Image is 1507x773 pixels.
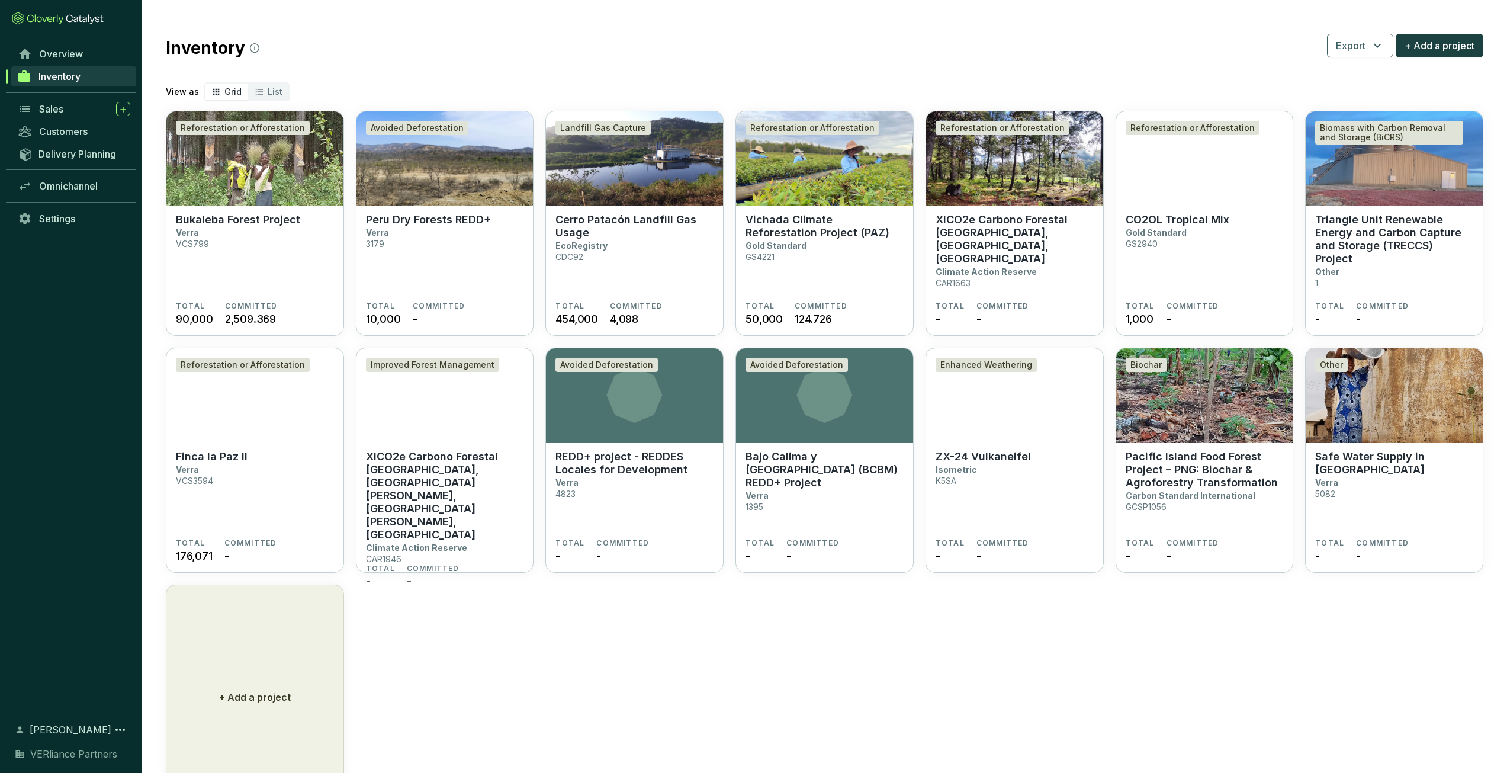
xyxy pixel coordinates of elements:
[176,538,205,548] span: TOTAL
[39,180,98,192] span: Omnichannel
[366,554,401,564] p: CAR1946
[555,358,658,372] div: Avoided Deforestation
[746,301,775,311] span: TOTAL
[936,311,940,327] span: -
[786,548,791,564] span: -
[1305,111,1483,336] a: Triangle Unit Renewable Energy and Carbon Capture and Storage (TRECCS) ProjectBiomass with Carbon...
[1336,39,1365,53] span: Export
[936,464,977,474] p: Isometric
[225,301,278,311] span: COMMITTED
[1315,267,1339,277] p: Other
[1315,489,1335,499] p: 5082
[1315,121,1463,145] div: Biomass with Carbon Removal and Storage (BiCRS)
[166,36,259,60] h2: Inventory
[1315,450,1473,476] p: Safe Water Supply in [GEOGRAPHIC_DATA]
[795,311,832,327] span: 124.726
[976,311,981,327] span: -
[736,111,913,206] img: Vichada Climate Reforestation Project (PAZ)
[1396,34,1483,57] button: + Add a project
[746,121,879,135] div: Reforestation or Afforestation
[555,548,560,564] span: -
[1306,348,1483,443] img: Safe Water Supply in Zambia
[936,213,1094,265] p: XICO2e Carbono Forestal [GEOGRAPHIC_DATA], [GEOGRAPHIC_DATA], [GEOGRAPHIC_DATA]
[356,348,534,573] a: XICO2e Carbono Forestal Ejido Noh Bec, Municipio de Felipe Carrillo Puerto, Estado de Quintana Ro...
[795,301,847,311] span: COMMITTED
[39,213,75,224] span: Settings
[936,476,956,486] p: K5SA
[545,111,724,336] a: Cerro Patacón Landfill Gas UsageLandfill Gas CaptureCerro Patacón Landfill Gas UsageEcoRegistryCD...
[610,301,663,311] span: COMMITTED
[936,278,971,288] p: CAR1663
[546,111,723,206] img: Cerro Patacón Landfill Gas Usage
[936,267,1037,277] p: Climate Action Reserve
[1315,358,1348,372] div: Other
[1315,301,1344,311] span: TOTAL
[735,348,914,573] a: Avoided DeforestationBajo Calima y [GEOGRAPHIC_DATA] (BCBM) REDD+ ProjectVerra1395TOTAL-COMMITTED-
[1356,301,1409,311] span: COMMITTED
[356,111,534,336] a: Peru Dry Forests REDD+Avoided DeforestationPeru Dry Forests REDD+Verra3179TOTAL10,000COMMITTED-
[366,358,499,372] div: Improved Forest Management
[746,358,848,372] div: Avoided Deforestation
[356,348,534,443] img: XICO2e Carbono Forestal Ejido Noh Bec, Municipio de Felipe Carrillo Puerto, Estado de Quintana Ro...
[176,121,310,135] div: Reforestation or Afforestation
[1305,348,1483,573] a: Safe Water Supply in ZambiaOtherSafe Water Supply in [GEOGRAPHIC_DATA]Verra5082TOTAL-COMMITTED-
[166,86,199,98] p: View as
[746,252,775,262] p: GS4221
[1126,490,1255,501] p: Carbon Standard International
[366,227,389,238] p: Verra
[1126,358,1167,372] div: Biochar
[1116,111,1294,336] a: CO2OL Tropical MixReforestation or AfforestationCO2OL Tropical MixGold StandardGS2940TOTAL1,000CO...
[366,543,467,553] p: Climate Action Reserve
[268,86,282,97] span: List
[166,111,343,206] img: Bukaleba Forest Project
[176,548,213,564] span: 176,071
[38,148,116,160] span: Delivery Planning
[366,239,384,249] p: 3179
[610,311,638,327] span: 4,098
[1126,548,1130,564] span: -
[555,450,714,476] p: REDD+ project - REDDES Locales for Development
[936,121,1069,135] div: Reforestation or Afforestation
[1315,477,1338,487] p: Verra
[1315,548,1320,564] span: -
[746,538,775,548] span: TOTAL
[1126,450,1284,489] p: Pacific Island Food Forest Project – PNG: Biochar & Agroforestry Transformation
[166,348,344,573] a: Finca la Paz IIReforestation or AfforestationFinca la Paz IIVerraVCS3594TOTAL176,071COMMITTED-
[176,464,199,474] p: Verra
[366,450,524,541] p: XICO2e Carbono Forestal [GEOGRAPHIC_DATA], [GEOGRAPHIC_DATA][PERSON_NAME], [GEOGRAPHIC_DATA][PERS...
[1116,111,1293,206] img: CO2OL Tropical Mix
[407,573,412,589] span: -
[976,301,1029,311] span: COMMITTED
[11,66,136,86] a: Inventory
[366,573,371,589] span: -
[936,301,965,311] span: TOTAL
[12,176,136,196] a: Omnichannel
[1356,538,1409,548] span: COMMITTED
[555,213,714,239] p: Cerro Patacón Landfill Gas Usage
[1315,311,1320,327] span: -
[166,111,344,336] a: Bukaleba Forest ProjectReforestation or AfforestationBukaleba Forest ProjectVerraVCS799TOTAL90,00...
[366,564,395,573] span: TOTAL
[176,239,209,249] p: VCS799
[30,723,111,737] span: [PERSON_NAME]
[926,111,1103,206] img: XICO2e Carbono Forestal Ejido Pueblo Nuevo, Durango, México
[12,144,136,163] a: Delivery Planning
[30,747,117,761] span: VERliance Partners
[555,477,579,487] p: Verra
[936,450,1031,463] p: ZX-24 Vulkaneifel
[936,358,1037,372] div: Enhanced Weathering
[926,348,1103,443] img: ZX-24 Vulkaneifel
[976,538,1029,548] span: COMMITTED
[204,82,290,101] div: segmented control
[366,121,468,135] div: Avoided Deforestation
[1306,111,1483,206] img: Triangle Unit Renewable Energy and Carbon Capture and Storage (TRECCS) Project
[176,358,310,372] div: Reforestation or Afforestation
[366,301,395,311] span: TOTAL
[176,213,300,226] p: Bukaleba Forest Project
[176,227,199,238] p: Verra
[224,86,242,97] span: Grid
[39,103,63,115] span: Sales
[1315,278,1318,288] p: 1
[1126,311,1153,327] span: 1,000
[936,548,940,564] span: -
